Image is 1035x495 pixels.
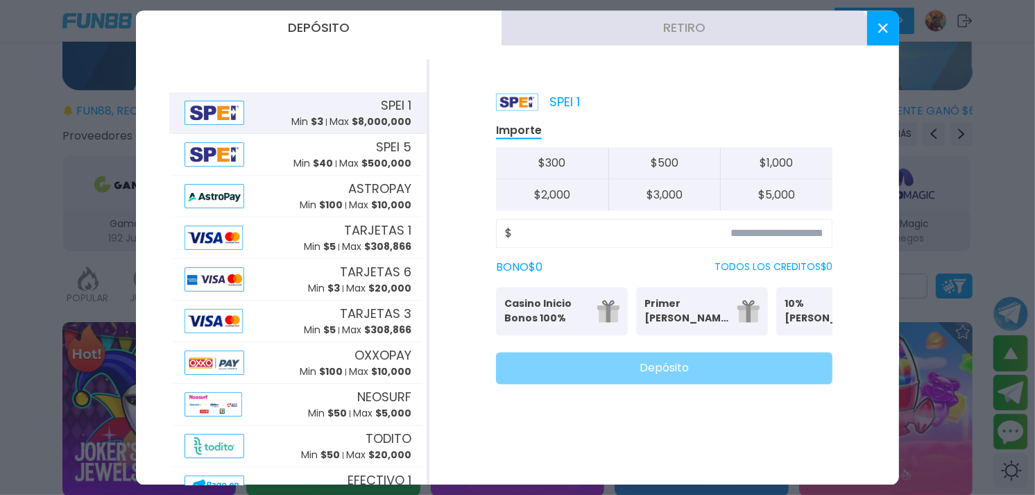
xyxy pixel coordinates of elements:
[308,282,340,296] p: Min
[636,287,768,335] button: Primer [PERSON_NAME] Diario 25%
[496,92,580,111] p: SPEI 1
[715,260,832,275] p: TODOS LOS CREDITOS $ 0
[346,448,411,463] p: Max
[300,365,343,380] p: Min
[185,267,244,292] img: Alipay
[169,134,427,176] button: AlipaySPEI 5Min $40Max $500,000
[720,179,832,210] button: $5,000
[339,157,411,171] p: Max
[496,259,542,276] label: BONO $ 0
[496,352,832,384] button: Depósito
[327,282,340,296] span: $ 3
[348,180,411,199] span: ASTROPAY
[496,179,608,210] button: $2,000
[342,240,411,255] p: Max
[185,142,244,167] img: Alipay
[371,199,411,212] span: $ 10,000
[301,448,340,463] p: Min
[352,115,411,129] span: $ 8,000,000
[185,392,242,417] img: Alipay
[327,407,347,421] span: $ 50
[794,243,1025,485] iframe: Chat
[376,138,411,157] span: SPEI 5
[169,342,427,384] button: AlipayOXXOPAYMin $100Max $10,000
[308,407,347,421] p: Min
[185,351,244,375] img: Alipay
[737,300,760,322] img: gift
[349,365,411,380] p: Max
[502,10,867,45] button: Retiro
[353,407,411,421] p: Max
[311,115,323,129] span: $ 3
[371,365,411,379] span: $ 10,000
[313,157,333,171] span: $ 40
[785,296,869,326] p: 10% [PERSON_NAME]
[597,300,619,322] img: gift
[608,179,721,210] button: $3,000
[357,388,411,407] span: NEOSURF
[136,10,502,45] button: Depósito
[323,324,336,337] span: $ 5
[291,115,323,130] p: Min
[346,282,411,296] p: Max
[185,101,244,125] img: Alipay
[342,324,411,338] p: Max
[361,157,411,171] span: $ 500,000
[169,384,427,426] button: AlipayNEOSURFMin $50Max $5,000
[169,301,427,342] button: AlipayTARJETAS 3Min $5Max $308,866
[349,199,411,213] p: Max
[496,123,542,139] p: Importe
[375,407,411,421] span: $ 5,000
[185,184,244,208] img: Alipay
[368,448,411,462] span: $ 20,000
[496,147,608,179] button: $300
[300,199,343,213] p: Min
[169,217,427,259] button: AlipayTARJETAS 1Min $5Max $308,866
[330,115,411,130] p: Max
[608,147,721,179] button: $500
[169,176,427,217] button: AlipayASTROPAYMin $100Max $10,000
[319,199,343,212] span: $ 100
[185,309,243,333] img: Alipay
[368,282,411,296] span: $ 20,000
[169,426,427,467] button: AlipayTODITOMin $50Max $20,000
[366,430,411,448] span: TODITO
[344,221,411,240] span: TARJETAS 1
[644,296,729,326] p: Primer [PERSON_NAME] Diario 25%
[169,92,427,134] button: AlipaySPEI 1Min $3Max $8,000,000
[185,434,244,458] img: Alipay
[323,240,336,254] span: $ 5
[293,157,333,171] p: Min
[505,225,512,242] span: $
[185,226,243,250] img: Alipay
[381,97,411,115] span: SPEI 1
[320,448,340,462] span: $ 50
[720,147,832,179] button: $1,000
[169,259,427,301] button: AlipayTARJETAS 6Min $3Max $20,000
[304,324,336,338] p: Min
[348,471,411,490] span: EFECTIVO 1
[364,240,411,254] span: $ 308,866
[340,305,411,324] span: TARJETAS 3
[340,263,411,282] span: TARJETAS 6
[364,324,411,337] span: $ 308,866
[496,93,538,110] img: Platform Logo
[304,240,336,255] p: Min
[776,287,908,335] button: 10% [PERSON_NAME]
[319,365,343,379] span: $ 100
[504,296,589,326] p: Casino Inicio Bonos 100%
[496,287,628,335] button: Casino Inicio Bonos 100%
[354,346,411,365] span: OXXOPAY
